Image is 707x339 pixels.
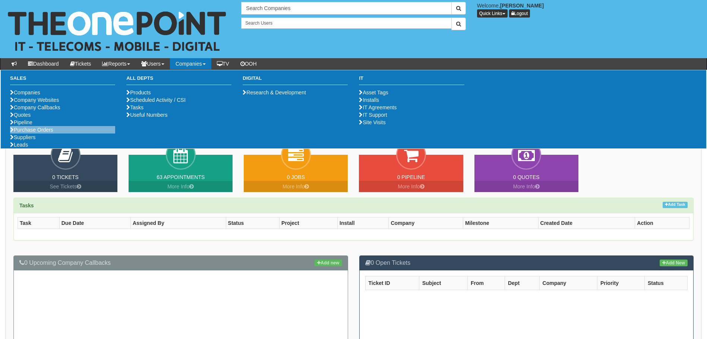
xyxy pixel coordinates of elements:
[10,142,28,148] a: Leads
[241,18,451,29] input: Search Users
[419,276,467,290] th: Subject
[338,217,389,229] th: Install
[635,217,689,229] th: Action
[126,90,151,95] a: Products
[130,217,226,229] th: Assigned By
[471,2,707,18] div: Welcome,
[241,2,451,15] input: Search Companies
[211,58,235,69] a: TV
[235,58,262,69] a: OOH
[500,3,544,9] b: [PERSON_NAME]
[170,58,211,69] a: Companies
[136,58,170,69] a: Users
[13,181,117,192] a: See Tickets
[18,217,60,229] th: Task
[126,97,186,103] a: Scheduled Activity / CSI
[660,260,688,266] a: Add New
[10,104,60,110] a: Company Callbacks
[243,76,348,85] h3: Digital
[19,260,342,266] h3: 0 Upcoming Company Callbacks
[359,76,464,85] h3: IT
[10,97,59,103] a: Company Websites
[359,104,397,110] a: IT Agreements
[59,217,130,229] th: Due Date
[597,276,644,290] th: Priority
[315,260,342,266] a: Add new
[467,276,505,290] th: From
[126,112,167,118] a: Useful Numbers
[243,90,306,95] a: Research & Development
[126,76,231,85] h3: All Depts
[365,260,688,266] h3: 0 Open Tickets
[10,127,53,133] a: Purchase Orders
[359,112,387,118] a: IT Support
[97,58,136,69] a: Reports
[644,276,687,290] th: Status
[22,58,64,69] a: Dashboard
[10,112,31,118] a: Quotes
[538,217,635,229] th: Created Date
[474,181,578,192] a: More Info
[10,76,115,85] h3: Sales
[477,9,508,18] button: Quick Links
[359,181,463,192] a: More Info
[389,217,463,229] th: Company
[19,203,34,208] strong: Tasks
[52,174,79,180] a: 0 Tickets
[513,174,540,180] a: 0 Quotes
[129,181,233,192] a: More Info
[244,181,348,192] a: More Info
[397,174,425,180] a: 0 Pipeline
[505,276,539,290] th: Dept
[157,174,205,180] a: 63 Appointments
[64,58,97,69] a: Tickets
[10,119,32,125] a: Pipeline
[509,9,530,18] a: Logout
[126,104,143,110] a: Tasks
[10,90,40,95] a: Companies
[539,276,597,290] th: Company
[359,90,388,95] a: Asset Tags
[463,217,538,229] th: Milestone
[10,134,35,140] a: Suppliers
[280,217,338,229] th: Project
[359,97,379,103] a: Installs
[365,276,419,290] th: Ticket ID
[663,202,688,208] a: Add Task
[359,119,385,125] a: Site Visits
[287,174,305,180] a: 0 Jobs
[226,217,280,229] th: Status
